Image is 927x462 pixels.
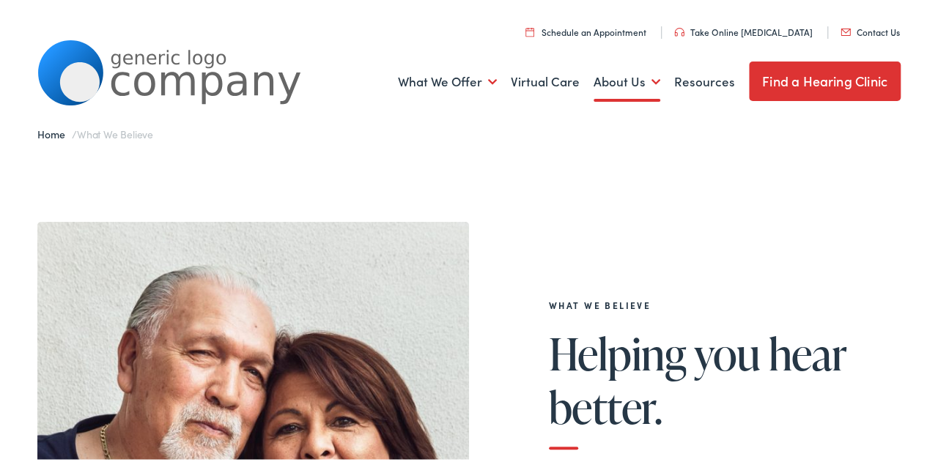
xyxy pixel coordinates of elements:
[511,52,580,106] a: Virtual Care
[525,23,646,35] a: Schedule an Appointment
[674,52,735,106] a: Resources
[549,327,686,375] span: Helping
[749,59,901,98] a: Find a Hearing Clinic
[525,24,534,34] img: utility icon
[694,327,760,375] span: you
[549,297,901,308] h2: What We Believe
[769,327,847,375] span: hear
[549,380,662,428] span: better.
[674,23,813,35] a: Take Online [MEDICAL_DATA]
[398,52,497,106] a: What We Offer
[841,23,900,35] a: Contact Us
[841,26,851,33] img: utility icon
[674,25,684,34] img: utility icon
[594,52,660,106] a: About Us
